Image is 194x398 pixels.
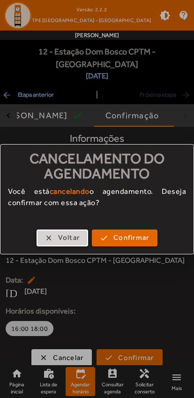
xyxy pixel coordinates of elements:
span: Cancelamento do agendamento [30,150,165,182]
span: Voltar [58,232,80,243]
strong: cancelando [50,187,90,196]
div: Você está o agendamento. Deseja confirmar com essa ação? [0,186,194,218]
span: Confirmar [113,232,149,243]
button: Voltar [37,230,89,246]
button: Confirmar [92,230,157,246]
